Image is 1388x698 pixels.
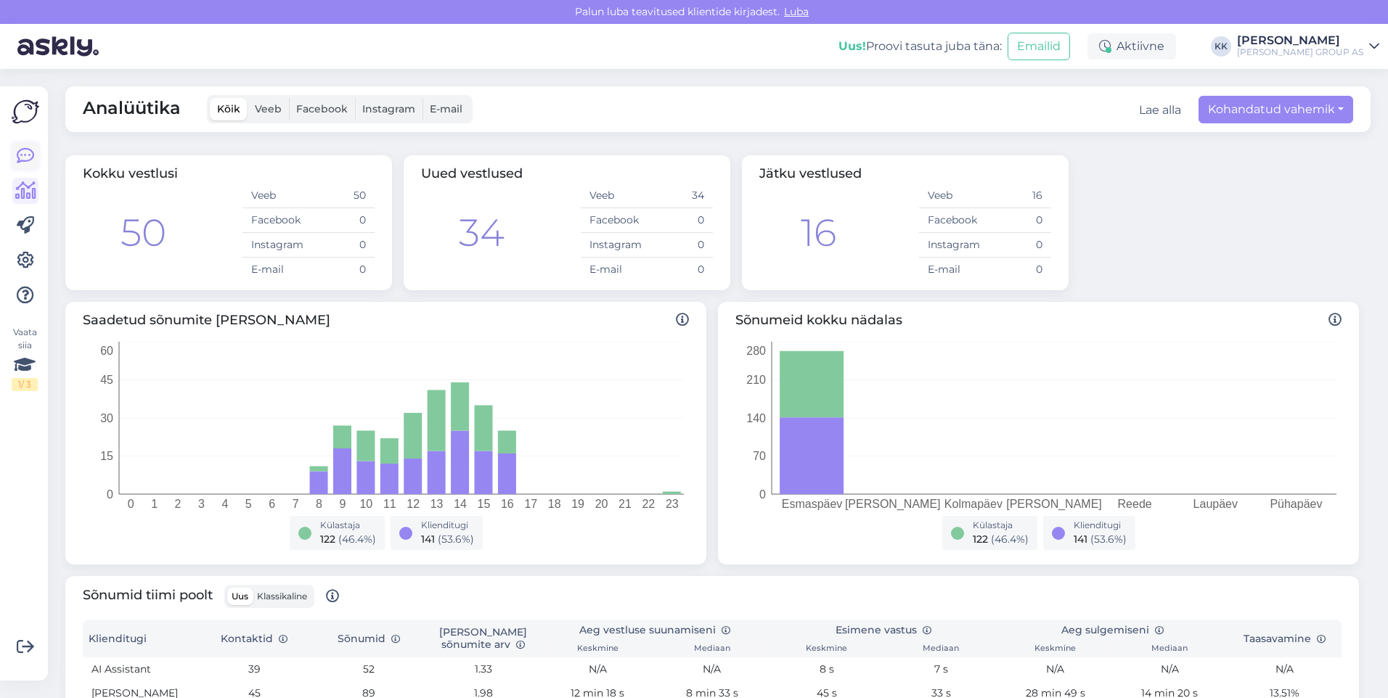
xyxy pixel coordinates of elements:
div: Vaata siia [12,326,38,391]
td: N/A [541,657,656,681]
tspan: [PERSON_NAME] [1006,498,1102,511]
td: 0 [647,208,713,233]
td: 0 [985,208,1051,233]
div: [PERSON_NAME] GROUP AS [1237,46,1363,58]
tspan: 14 [454,498,467,510]
tspan: 11 [383,498,396,510]
td: N/A [1113,657,1228,681]
b: Uus! [838,39,866,53]
span: E-mail [430,102,462,115]
tspan: 1 [151,498,158,510]
td: Facebook [581,208,647,233]
th: Taasavamine [1227,620,1342,657]
th: Mediaan [1113,641,1228,657]
th: Sõnumid [311,620,426,657]
th: Kontaktid [197,620,312,657]
span: 122 [973,533,988,546]
div: Külastaja [320,519,376,532]
th: Keskmine [769,641,884,657]
span: Kõik [217,102,240,115]
div: Aktiivne [1087,33,1176,59]
td: Facebook [242,208,309,233]
td: Instagram [581,233,647,258]
span: Uued vestlused [421,165,523,181]
span: Uus [232,591,248,601]
td: 34 [647,184,713,208]
tspan: 16 [501,498,514,510]
th: [PERSON_NAME] sõnumite arv [426,620,541,657]
span: Facebook [296,102,348,115]
button: Kohandatud vahemik [1199,96,1353,123]
tspan: 19 [571,498,584,510]
tspan: 60 [100,345,113,357]
a: [PERSON_NAME][PERSON_NAME] GROUP AS [1237,35,1379,58]
span: Analüütika [83,95,181,123]
span: 141 [421,533,435,546]
tspan: 70 [753,450,766,462]
div: Proovi tasuta juba täna: [838,38,1002,55]
tspan: 4 [221,498,228,510]
td: Veeb [581,184,647,208]
tspan: 0 [759,488,766,501]
span: Kokku vestlusi [83,165,178,181]
td: N/A [998,657,1113,681]
div: KK [1211,36,1231,57]
tspan: 23 [666,498,679,510]
td: E-mail [919,258,985,282]
td: Veeb [242,184,309,208]
span: Sõnumid tiimi poolt [83,585,339,608]
tspan: Laupäev [1193,498,1238,510]
td: Instagram [242,233,309,258]
span: Veeb [255,102,282,115]
tspan: 2 [175,498,181,510]
tspan: 22 [642,498,655,510]
tspan: 18 [548,498,561,510]
tspan: 5 [245,498,252,510]
tspan: 7 [293,498,299,510]
th: Aeg sulgemiseni [998,620,1227,641]
div: Klienditugi [421,519,474,532]
span: Klassikaline [257,591,307,601]
tspan: 8 [316,498,322,510]
span: Instagram [362,102,415,115]
img: Askly Logo [12,98,39,126]
td: 0 [309,258,375,282]
tspan: 0 [107,488,113,501]
tspan: Kolmapäev [944,498,1003,510]
td: 0 [309,208,375,233]
td: N/A [1227,657,1342,681]
td: E-mail [242,258,309,282]
tspan: 210 [746,374,766,386]
div: 1 / 3 [12,378,38,391]
td: 16 [985,184,1051,208]
td: 8 s [769,657,884,681]
td: 52 [311,657,426,681]
tspan: 20 [595,498,608,510]
td: 0 [309,233,375,258]
tspan: 15 [100,450,113,462]
span: 122 [320,533,335,546]
td: 0 [647,233,713,258]
td: N/A [655,657,769,681]
tspan: 3 [198,498,205,510]
th: Esimene vastus [769,620,998,641]
div: Lae alla [1139,102,1181,119]
span: ( 46.4 %) [991,533,1029,546]
tspan: 12 [407,498,420,510]
tspan: 10 [359,498,372,510]
tspan: 140 [746,412,766,424]
td: 7 s [883,657,998,681]
td: 50 [309,184,375,208]
th: Keskmine [998,641,1113,657]
div: 50 [121,205,166,261]
tspan: 9 [340,498,346,510]
tspan: Reede [1118,498,1152,510]
td: Instagram [919,233,985,258]
th: Mediaan [655,641,769,657]
span: ( 53.6 %) [1090,533,1127,546]
td: Veeb [919,184,985,208]
tspan: [PERSON_NAME] [845,498,941,511]
td: 39 [197,657,312,681]
th: Mediaan [883,641,998,657]
span: ( 53.6 %) [438,533,474,546]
